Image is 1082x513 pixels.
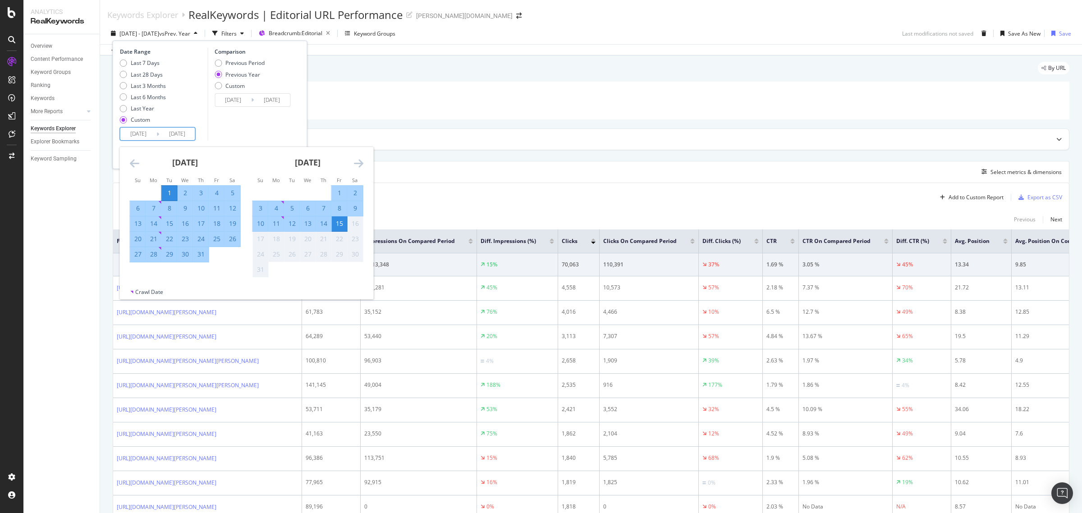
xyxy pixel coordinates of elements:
[1051,482,1073,504] div: Open Intercom Messenger
[229,177,235,183] small: Sa
[955,237,990,245] span: Avg. Position
[603,332,695,340] div: 7,307
[481,237,536,245] span: Diff. Impressions (%)
[300,231,316,247] td: Not available. Wednesday, August 20, 2025
[131,105,154,112] div: Last Year
[300,201,316,216] td: Selected. Wednesday, August 6, 2025
[337,177,342,183] small: Fr
[225,188,240,197] div: 5
[215,59,265,67] div: Previous Period
[130,219,146,228] div: 13
[162,204,177,213] div: 8
[193,234,209,243] div: 24
[161,231,177,247] td: Selected. Tuesday, July 22, 2025
[486,332,497,340] div: 20%
[130,158,139,169] div: Move backward to switch to the previous month.
[146,234,161,243] div: 21
[193,188,209,197] div: 3
[486,308,497,316] div: 76%
[117,454,216,463] a: [URL][DOMAIN_NAME][PERSON_NAME]
[562,261,596,269] div: 70,063
[252,262,268,277] td: Not available. Sunday, August 31, 2025
[117,478,216,487] a: [URL][DOMAIN_NAME][PERSON_NAME]
[802,357,889,365] div: 1.97 %
[1015,190,1062,205] button: Export as CSV
[181,177,188,183] small: We
[316,250,331,259] div: 28
[348,219,363,228] div: 16
[253,234,268,243] div: 17
[221,30,237,37] div: Filters
[347,216,363,231] td: Not available. Saturday, August 16, 2025
[130,231,146,247] td: Selected. Sunday, July 20, 2025
[161,216,177,231] td: Selected. Tuesday, July 15, 2025
[131,82,166,90] div: Last 3 Months
[209,185,225,201] td: Selected. Friday, July 4, 2025
[364,237,455,245] span: Impressions On Compared Period
[188,7,403,23] div: RealKeywords | Editorial URL Performance
[1038,62,1069,74] div: legacy label
[161,201,177,216] td: Selected. Tuesday, July 8, 2025
[31,68,93,77] a: Keyword Groups
[341,26,399,41] button: Keyword Groups
[902,261,913,269] div: 45%
[120,105,166,112] div: Last Year
[1014,215,1036,223] div: Previous
[253,250,268,259] div: 24
[117,503,216,512] a: [URL][DOMAIN_NAME][PERSON_NAME]
[304,177,311,183] small: We
[120,82,166,90] div: Last 3 Months
[300,204,316,213] div: 6
[708,332,719,340] div: 57%
[1050,214,1062,225] button: Next
[364,381,473,389] div: 49,004
[481,360,484,362] img: Equal
[254,94,290,106] input: End Date
[257,177,263,183] small: Su
[253,265,268,274] div: 31
[603,237,677,245] span: Clicks On Compared Period
[802,284,889,292] div: 7.37 %
[162,188,177,197] div: 1
[31,55,83,64] div: Content Performance
[708,308,719,316] div: 10%
[331,201,347,216] td: Selected. Friday, August 8, 2025
[31,137,93,147] a: Explorer Bookmarks
[225,185,240,201] td: Selected. Saturday, July 5, 2025
[896,237,929,245] span: Diff. CTR (%)
[316,231,331,247] td: Not available. Thursday, August 21, 2025
[120,96,1062,112] div: Mayleens Report (BITTE NICHT LÖSCHEN) Impressions, Clicks, CTR, Avg + Compare Absolut and Percent...
[135,288,163,296] div: Crawl Date
[300,250,316,259] div: 27
[225,201,240,216] td: Selected. Saturday, July 12, 2025
[902,308,913,316] div: 49%
[364,332,473,340] div: 53,440
[253,219,268,228] div: 10
[162,250,177,259] div: 29
[31,41,93,51] a: Overview
[193,201,209,216] td: Selected. Thursday, July 10, 2025
[284,250,300,259] div: 26
[120,147,373,288] div: Calendar
[117,237,280,245] span: Full URL
[300,247,316,262] td: Not available. Wednesday, August 27, 2025
[215,71,265,78] div: Previous Year
[316,204,331,213] div: 7
[990,168,1062,176] div: Select metrics & dimensions
[352,177,358,183] small: Sa
[107,10,178,20] div: Keywords Explorer
[284,201,300,216] td: Selected. Tuesday, August 5, 2025
[332,204,347,213] div: 8
[802,332,889,340] div: 13.67 %
[252,201,268,216] td: Selected. Sunday, August 3, 2025
[255,26,334,41] button: Breadcrumb:Editorial
[316,234,331,243] div: 21
[332,250,347,259] div: 29
[177,216,193,231] td: Selected. Wednesday, July 16, 2025
[225,204,240,213] div: 12
[146,201,161,216] td: Selected. Monday, July 7, 2025
[193,185,209,201] td: Selected. Thursday, July 3, 2025
[252,216,268,231] td: Selected. Sunday, August 10, 2025
[316,216,331,231] td: Selected. Thursday, August 14, 2025
[131,71,163,78] div: Last 28 Days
